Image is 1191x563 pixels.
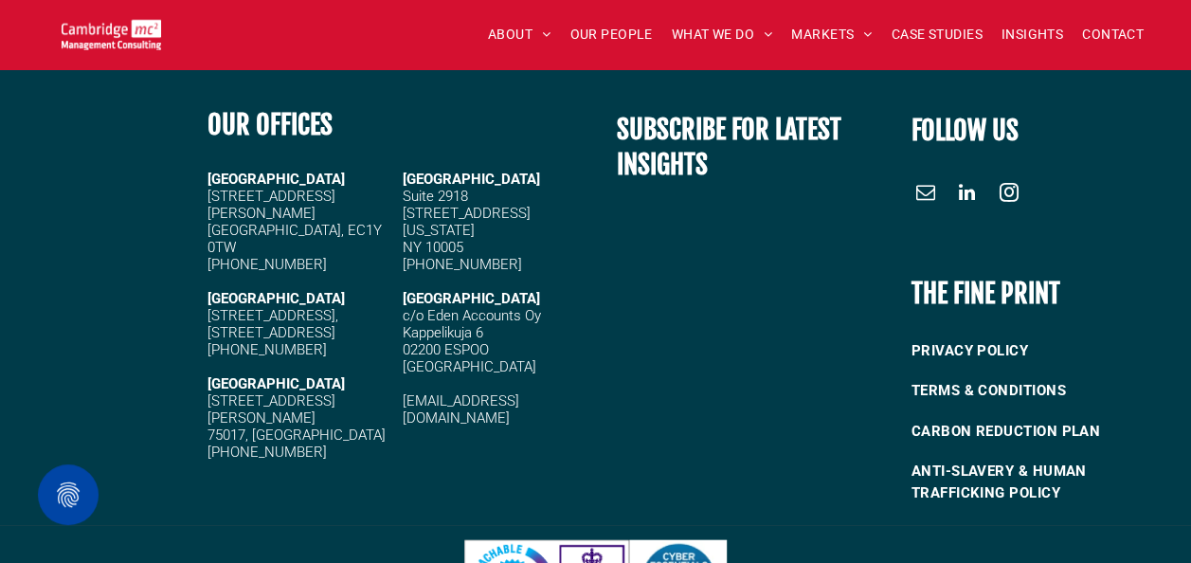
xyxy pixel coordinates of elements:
a: CONTACT [1073,20,1153,49]
span: [PHONE_NUMBER] [208,444,327,461]
a: instagram [995,178,1023,211]
span: [STREET_ADDRESS][PERSON_NAME] [GEOGRAPHIC_DATA], EC1Y 0TW [208,188,382,256]
img: Go to Homepage [62,19,161,50]
a: CASE STUDIES [882,20,992,49]
span: [STREET_ADDRESS][PERSON_NAME] [208,392,335,427]
strong: [GEOGRAPHIC_DATA] [208,375,345,392]
span: [STREET_ADDRESS] [208,324,335,341]
a: ABOUT [478,20,561,49]
a: CARBON REDUCTION PLAN [911,411,1169,452]
a: INSIGHTS [992,20,1073,49]
span: [US_STATE] [403,222,475,239]
span: Suite 2918 [403,188,468,205]
span: 75017, [GEOGRAPHIC_DATA] [208,427,386,444]
a: WHAT WE DO [662,20,783,49]
strong: [GEOGRAPHIC_DATA] [208,171,345,188]
a: TERMS & CONDITIONS [911,371,1169,411]
b: OUR OFFICES [208,108,333,141]
span: NY 10005 [403,239,463,256]
span: c/o Eden Accounts Oy Kappelikuja 6 02200 ESPOO [GEOGRAPHIC_DATA] [403,307,541,375]
strong: [GEOGRAPHIC_DATA] [208,290,345,307]
span: [GEOGRAPHIC_DATA] [403,290,540,307]
span: [PHONE_NUMBER] [208,341,327,358]
a: email [911,178,940,211]
a: [EMAIL_ADDRESS][DOMAIN_NAME] [403,392,519,427]
span: [STREET_ADDRESS] [403,205,531,222]
span: [STREET_ADDRESS], [208,307,338,324]
a: PRIVACY POLICY [911,331,1169,372]
a: ANTI-SLAVERY & HUMAN TRAFFICKING POLICY [911,451,1169,513]
a: OUR PEOPLE [560,20,661,49]
font: FOLLOW US [911,114,1019,147]
b: THE FINE PRINT [911,277,1060,310]
span: [GEOGRAPHIC_DATA] [403,171,540,188]
a: MARKETS [782,20,881,49]
span: [PHONE_NUMBER] [208,256,327,273]
a: linkedin [953,178,982,211]
span: SUBSCRIBE FOR LATEST INSIGHTS [617,113,841,181]
span: [PHONE_NUMBER] [403,256,522,273]
a: Your Business Transformed | Cambridge Management Consulting [62,22,161,42]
